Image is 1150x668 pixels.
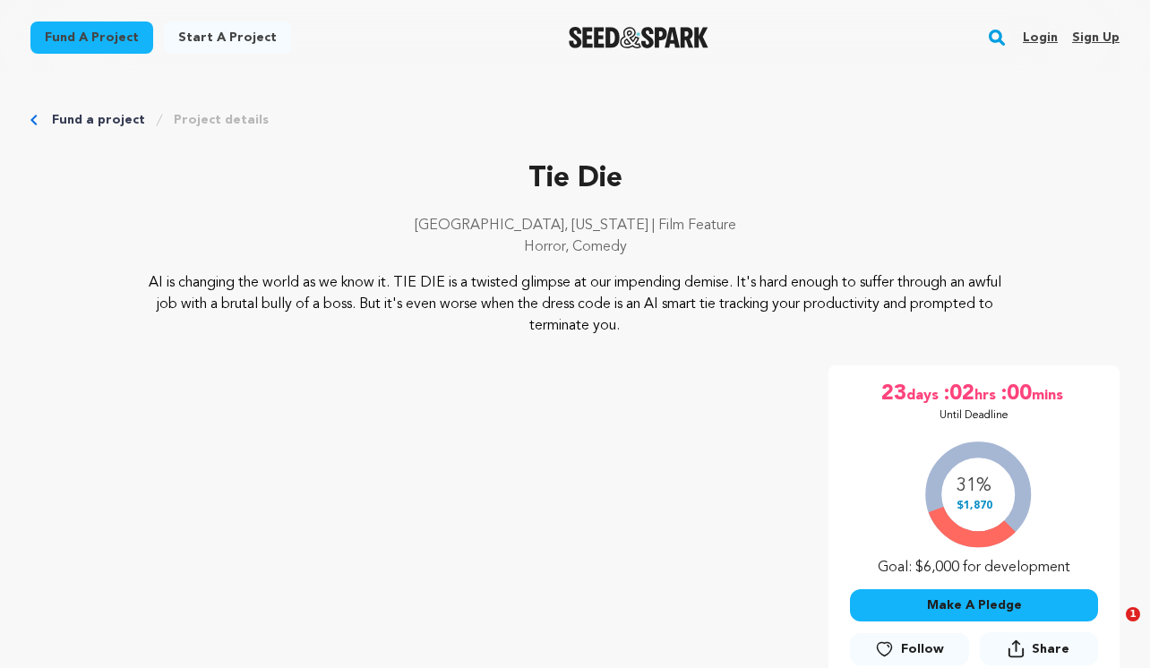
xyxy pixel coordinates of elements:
span: 1 [1126,607,1140,621]
a: Fund a project [52,111,145,129]
p: AI is changing the world as we know it. TIE DIE is a twisted glimpse at our impending demise. It'... [140,272,1011,337]
button: Share [980,632,1098,665]
p: Until Deadline [940,408,1008,423]
iframe: Intercom live chat [1089,607,1132,650]
a: Login [1023,23,1058,52]
span: Share [1032,640,1069,658]
p: Horror, Comedy [30,236,1120,258]
button: Make A Pledge [850,589,1098,621]
p: Tie Die [30,158,1120,201]
a: Start a project [164,21,291,54]
a: Seed&Spark Homepage [569,27,709,48]
span: 23 [881,380,906,408]
a: Project details [174,111,269,129]
a: Follow [850,633,968,665]
span: :02 [942,380,974,408]
span: :00 [1000,380,1032,408]
span: hrs [974,380,1000,408]
div: Breadcrumb [30,111,1120,129]
span: mins [1032,380,1067,408]
p: [GEOGRAPHIC_DATA], [US_STATE] | Film Feature [30,215,1120,236]
a: Fund a project [30,21,153,54]
a: Sign up [1072,23,1120,52]
span: Follow [901,640,944,658]
img: Seed&Spark Logo Dark Mode [569,27,709,48]
span: days [906,380,942,408]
